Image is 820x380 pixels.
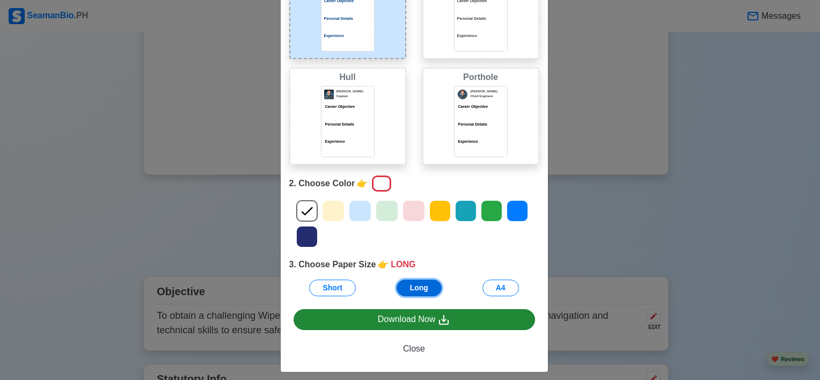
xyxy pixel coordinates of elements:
[457,122,504,128] div: Personal Details
[324,122,371,128] p: Personal Details
[289,258,539,271] div: 3. Choose Paper Size
[324,139,371,145] p: Experience
[471,89,504,94] p: [PERSON_NAME]
[457,16,504,22] p: Personal Details
[378,313,451,326] div: Download Now
[426,71,536,84] div: Porthole
[457,139,504,145] div: Experience
[324,33,371,39] p: Experience
[378,258,389,271] span: point
[357,177,368,190] span: point
[457,33,504,39] p: Experience
[294,309,535,330] a: Download Now
[324,104,371,110] p: Career Objective
[336,89,371,94] p: [PERSON_NAME]
[403,344,425,353] span: Close
[294,339,535,359] button: Close
[471,94,504,99] p: Chief Engineer
[336,94,371,99] p: Captain
[289,173,539,194] div: 2. Choose Color
[482,280,519,296] button: A4
[457,104,504,110] div: Career Objective
[324,16,371,22] p: Personal Details
[397,280,442,296] button: Long
[292,71,403,84] div: Hull
[391,258,415,271] span: LONG
[309,280,356,296] button: Short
